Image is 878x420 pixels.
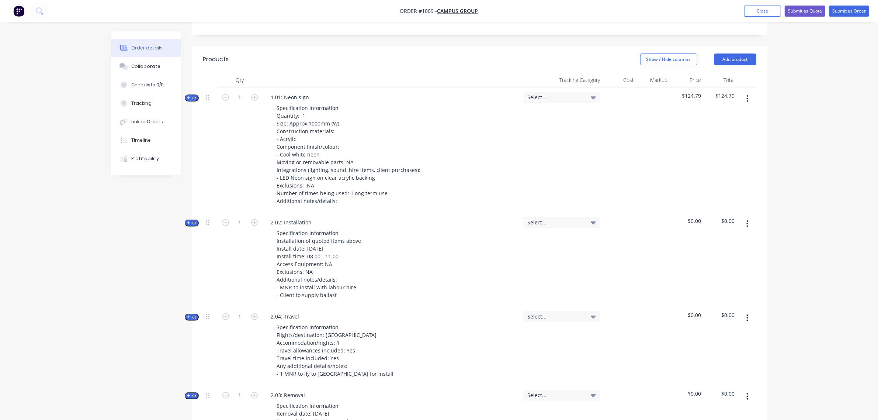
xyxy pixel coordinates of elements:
div: Tracking [131,100,152,107]
button: Submit as Order [829,6,869,17]
img: Factory [13,6,24,17]
div: Checklists 0/0 [131,82,164,88]
span: Kit [187,314,197,320]
span: Select... [528,313,583,320]
span: Order #1009 - [400,8,437,15]
button: Kit [185,392,199,399]
span: $124.79 [707,92,735,100]
div: 2.03: Removal [265,390,311,400]
span: Select... [528,391,583,399]
span: Kit [187,220,197,226]
a: Campus Group [437,8,478,15]
div: Qty [218,73,262,87]
button: Kit [185,220,199,227]
div: 2.04: Travel [265,311,305,322]
div: Specification Information Flights/destination: [GEOGRAPHIC_DATA] Accommodation/nights: 1 Travel a... [271,322,400,379]
span: $0.00 [673,217,701,225]
div: Cost [603,73,637,87]
div: Order details [131,45,163,51]
span: $0.00 [707,311,735,319]
div: Markup [637,73,670,87]
div: Profitability [131,155,159,162]
div: 2.02: Installation [265,217,318,228]
div: Price [670,73,704,87]
button: Close [744,6,781,17]
button: Add product [714,54,756,65]
div: Specification Information Installation of quoted items above Install date: [DATE] Install time: 0... [271,228,367,300]
div: Total [704,73,738,87]
button: Kit [185,314,199,321]
button: Show / Hide columns [640,54,697,65]
button: Timeline [111,131,181,149]
div: 1.01: Neon sign [265,92,315,103]
span: Kit [187,393,197,399]
button: Checklists 0/0 [111,76,181,94]
div: Timeline [131,137,151,144]
div: Linked Orders [131,118,163,125]
button: Tracking [111,94,181,113]
div: Specification Information Quantity: 1 Size: Approx 1000mm (W) Construction materials: - Acrylic C... [271,103,428,206]
button: Profitability [111,149,181,168]
span: Select... [528,218,583,226]
span: $0.00 [673,311,701,319]
span: $124.79 [673,92,701,100]
button: Order details [111,39,181,57]
span: $0.00 [707,390,735,397]
span: Select... [528,93,583,101]
span: Kit [187,95,197,101]
div: Tracking Category [520,73,603,87]
span: $0.00 [707,217,735,225]
button: Kit [185,94,199,101]
button: Linked Orders [111,113,181,131]
div: Collaborate [131,63,160,70]
div: Products [203,55,229,64]
button: Submit as Quote [785,6,825,17]
button: Collaborate [111,57,181,76]
span: $0.00 [673,390,701,397]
